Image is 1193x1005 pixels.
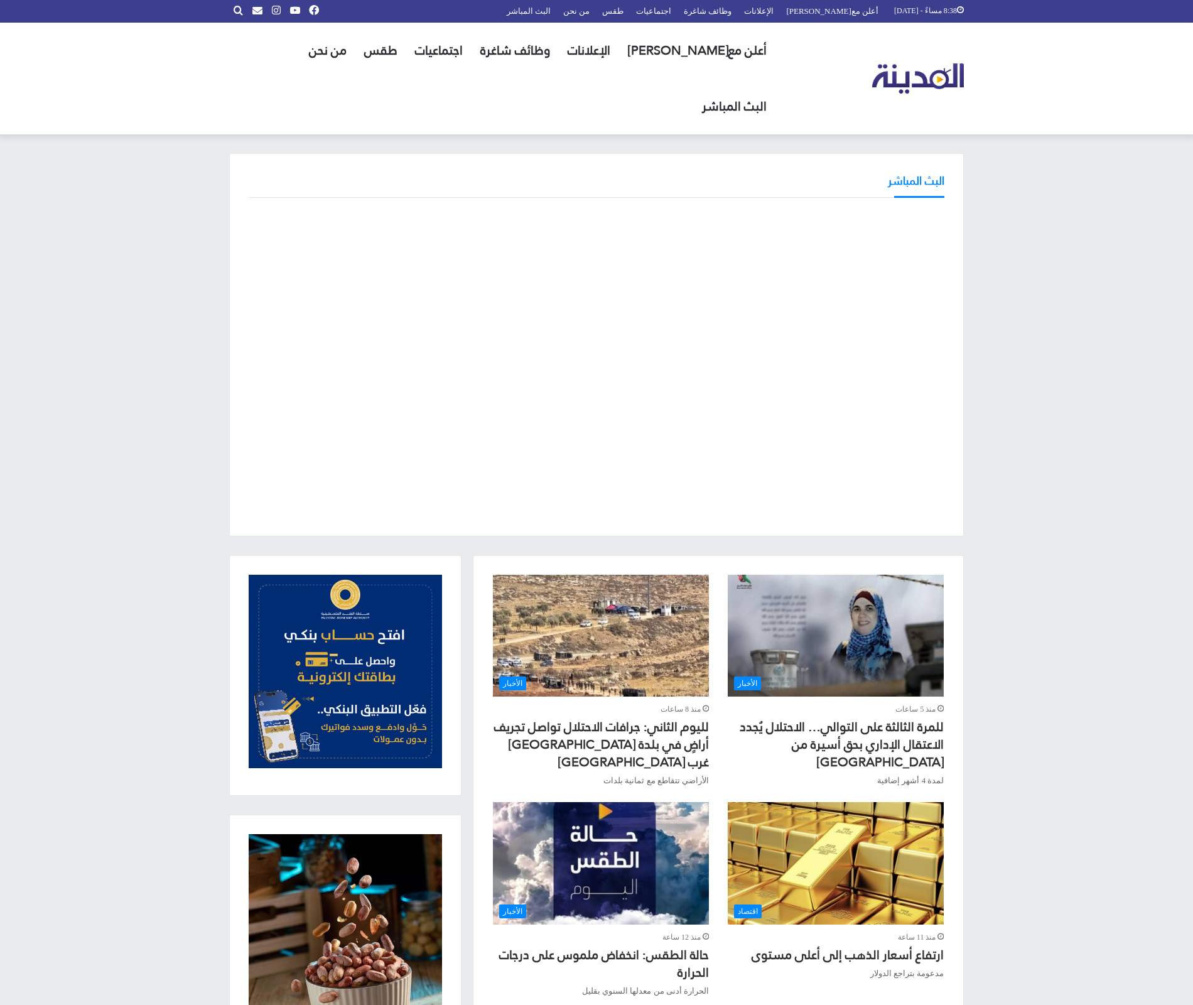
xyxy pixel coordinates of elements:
[734,676,761,690] span: الأخبار
[493,774,709,787] p: الأراضي تتقاطع مع ثمانية بلدات
[740,715,944,774] a: للمرة الثالثة على التوالي… الاحتلال يُجدد الاعتقال الإداري بحق أسيرة من [GEOGRAPHIC_DATA]
[728,802,944,924] a: ارتفاع أسعار الذهب إلى أعلى مستوى
[693,79,775,134] a: البث المباشر
[662,931,709,944] span: منذ 12 ساعة
[499,676,526,690] span: الأخبار
[619,23,775,79] a: أعلن مع[PERSON_NAME]
[300,23,355,79] a: من نحن
[661,703,709,716] span: منذ 8 ساعات
[888,173,944,188] h3: البث المباشر
[728,774,944,787] p: لمدة 4 أشهر إضافية
[406,23,472,79] a: اجتماعيات
[728,802,944,924] img: صورة ارتفاع أسعار الذهب إلى أعلى مستوى
[493,802,709,924] a: حالة الطقس: انخفاض ملموس على درجات الحرارة
[355,23,406,79] a: طقس
[734,905,762,918] span: اقتصاد
[728,575,944,697] a: للمرة الثالثة على التوالي… الاحتلال يُجدد الاعتقال الإداري بحق أسيرة من نابلس
[499,943,709,984] a: حالة الطقس: انخفاض ملموس على درجات الحرارة
[499,905,526,918] span: الأخبار
[728,575,944,697] img: صورة للمرة الثالثة على التوالي… الاحتلال يُجدد الاعتقال الإداري بحق أسيرة من نابلس
[494,715,709,774] a: لليوم الثاني: جرافات الاحتلال تواصل تجريف أراضٍ في بلدة [GEOGRAPHIC_DATA] غرب [GEOGRAPHIC_DATA]
[752,943,944,967] a: ارتفاع أسعار الذهب إلى أعلى مستوى
[898,931,944,944] span: منذ 11 ساعة
[493,802,709,924] img: صورة حالة الطقس: انخفاض ملموس على درجات الحرارة
[493,984,709,997] p: الحرارة أدنى من معدلها السنوي بقليل
[872,63,964,94] img: تلفزيون المدينة
[895,703,944,716] span: منذ 5 ساعات
[493,575,709,697] a: لليوم الثاني: جرافات الاحتلال تواصل تجريف أراضٍ في بلدة بيت عور الفوقا غرب رام الله
[493,575,709,697] img: صورة لليوم الثاني: جرافات الاحتلال تواصل تجريف أراضٍ في بلدة بيت عور الفوقا غرب رام الله
[728,967,944,980] p: مدعومة بتراجع الدولار
[559,23,619,79] a: الإعلانات
[472,23,559,79] a: وظائف شاغرة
